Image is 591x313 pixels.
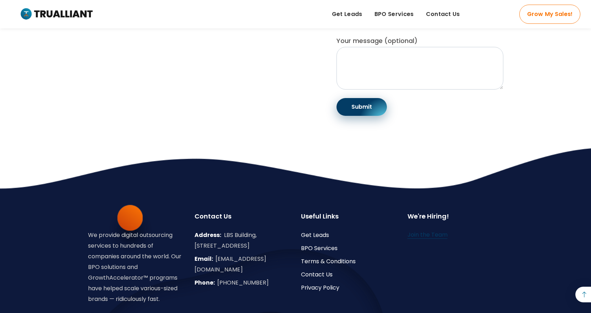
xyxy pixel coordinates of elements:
span: LBS Building, [STREET_ADDRESS] [195,231,257,250]
a: [PHONE_NUMBER] [217,279,269,287]
span: Useful Links [301,212,339,221]
a: BPO Services [301,244,338,252]
span: We provide digital outsourcing services to hundreds of companies around the world. Our BPO soluti... [88,231,181,303]
a: Join the Team [407,231,448,239]
span: BPO Services [374,9,414,20]
a: [EMAIL_ADDRESS][DOMAIN_NAME] [195,255,266,274]
a: Get Leads [301,231,329,239]
a: Privacy Policy [301,284,339,292]
span: Email: [195,255,213,263]
input: Submit [336,98,387,116]
textarea: Your message (optional) [336,47,503,90]
span: Phone: [195,279,215,287]
a: Grow My Sales! [519,5,580,24]
span: Address: [195,231,221,239]
label: Your message (optional) [336,35,503,90]
span: Contact Us [426,9,460,20]
span: We're Hiring! [407,212,449,221]
span: Get Leads [332,9,362,20]
span: Contact Us [195,212,231,221]
a: Contact Us [301,270,333,279]
a: Terms & Conditions [301,257,356,265]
